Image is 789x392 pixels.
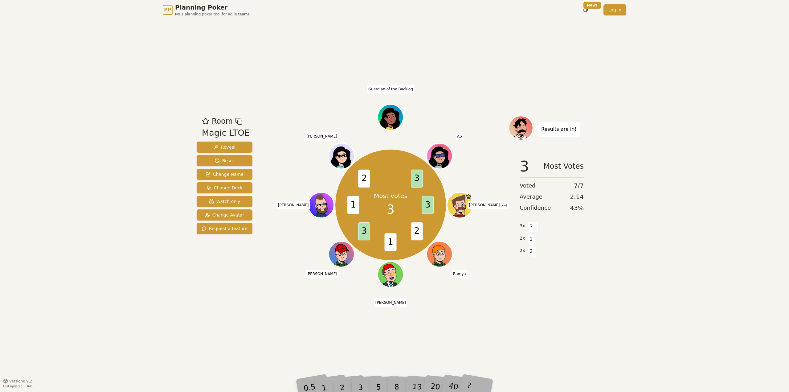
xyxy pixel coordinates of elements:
span: No.1 planning poker tool for agile teams [175,12,250,17]
span: 3 x [520,223,525,229]
span: 3 [520,159,529,174]
span: 2 [411,222,423,241]
button: Change Name [197,169,252,180]
div: New! [583,2,601,9]
span: Reveal [214,144,235,150]
span: Change Avatar [205,212,244,218]
span: Confidence [520,204,551,212]
span: Click to change your name [305,270,339,278]
span: Reset [215,158,234,164]
button: Watch only [197,196,252,207]
p: Most votes [374,192,407,200]
span: 3 [422,196,434,214]
span: Voted [520,181,536,190]
button: Version0.9.2 [3,379,32,384]
p: Results are in! [541,125,577,134]
span: Planning Poker [175,3,250,12]
button: Request a feature [197,223,252,234]
button: Change Deck [197,182,252,193]
span: Click to change your name [468,201,509,209]
span: PP [164,6,171,14]
span: 3 [387,200,394,219]
span: Last updated: [DATE] [3,385,35,388]
span: 1 [385,233,397,252]
span: Jake is the host [466,193,472,200]
span: Change Name [206,171,243,177]
span: 3 [411,170,423,188]
button: Add as favourite [202,116,209,127]
span: Version 0.9.2 [9,379,32,384]
span: Click to change your name [367,85,415,93]
span: 1 [528,234,535,244]
span: 2 [358,170,370,188]
span: Room [212,116,233,127]
span: Click to change your name [374,298,408,307]
span: 3 [358,222,370,241]
span: 1 [347,196,359,214]
span: 43 % [570,204,584,212]
span: Click to change your name [305,132,339,141]
span: Request a feature [202,225,247,232]
span: Click to change your name [276,201,310,209]
div: Magic LTOE [202,127,250,139]
a: Log in [603,4,626,15]
span: Most Votes [543,159,584,174]
span: 2 x [520,235,525,242]
button: Reset [197,155,252,166]
span: 3 [528,221,535,232]
span: 2.14 [570,192,584,201]
button: Change Avatar [197,209,252,221]
span: (you) [500,204,507,207]
span: Change Deck [206,185,243,191]
span: 7 / 7 [574,181,584,190]
button: Reveal [197,142,252,153]
span: Watch only [209,198,240,204]
span: Click to change your name [452,270,468,278]
button: Click to change your avatar [448,193,472,217]
span: Average [520,192,542,201]
span: Click to change your name [456,132,464,141]
a: PPPlanning PokerNo.1 planning poker tool for agile teams [163,3,250,17]
span: 2 x [520,247,525,254]
span: 2 [528,246,535,257]
button: New! [580,4,591,15]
